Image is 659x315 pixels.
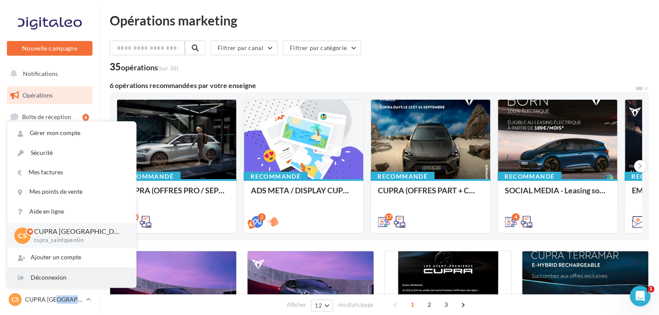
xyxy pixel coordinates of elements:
[311,299,333,312] button: 12
[512,213,520,221] div: 4
[22,91,53,99] span: Opérations
[282,41,361,55] button: Filtrer par catégorie
[12,295,19,304] span: CS
[7,41,92,56] button: Nouvelle campagne
[158,64,178,72] span: (sur 36)
[406,298,419,312] span: 1
[5,65,91,83] button: Notifications
[210,41,278,55] button: Filtrer par canal
[7,268,136,287] div: Déconnexion
[34,227,122,236] p: CUPRA [GEOGRAPHIC_DATA]
[22,113,71,120] span: Boîte de réception
[378,186,483,203] div: CUPRA (OFFRES PART + CUPRA DAYS / SEPT) - SOCIAL MEDIA
[5,266,94,291] a: Campagnes DataOnDemand
[5,194,94,212] a: Médiathèque
[110,14,649,27] div: Opérations marketing
[121,63,178,71] div: opérations
[34,236,122,244] p: cupra_saintquentin
[244,172,307,181] div: Recommandé
[251,186,356,203] div: ADS META / DISPLAY CUPRA DAYS Septembre 2025
[5,86,94,104] a: Opérations
[7,123,136,143] a: Gérer mon compte
[5,130,94,148] a: Visibilité en ligne
[25,295,82,304] p: CUPRA [GEOGRAPHIC_DATA]
[497,172,561,181] div: Recommandé
[647,286,654,293] span: 1
[18,230,27,240] span: CS
[5,173,94,191] a: Contacts
[5,107,94,126] a: Boîte de réception6
[7,248,136,267] div: Ajouter un compte
[258,213,266,221] div: 2
[287,301,306,309] span: Afficher
[7,291,92,308] a: CS CUPRA [GEOGRAPHIC_DATA]
[439,298,453,312] span: 3
[7,163,136,182] a: Mes factures
[7,202,136,221] a: Aide en ligne
[110,62,178,72] div: 35
[338,301,374,309] span: résultats/page
[82,114,89,121] div: 6
[124,186,229,203] div: CUPRA (OFFRES PRO / SEPT) - SOCIAL MEDIA
[371,172,434,181] div: Recommandé
[5,151,94,170] a: Campagnes
[117,172,181,181] div: Recommandé
[315,302,322,309] span: 12
[385,213,393,221] div: 17
[7,182,136,202] a: Mes points de vente
[7,143,136,163] a: Sécurité
[505,186,610,203] div: SOCIAL MEDIA - Leasing social électrique - CUPRA Born
[422,298,436,312] span: 2
[5,237,94,262] a: PLV et print personnalisable
[630,286,650,306] iframe: Intercom live chat
[5,216,94,234] a: Calendrier
[23,70,58,77] span: Notifications
[110,82,635,89] div: 6 opérations recommandées par votre enseigne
